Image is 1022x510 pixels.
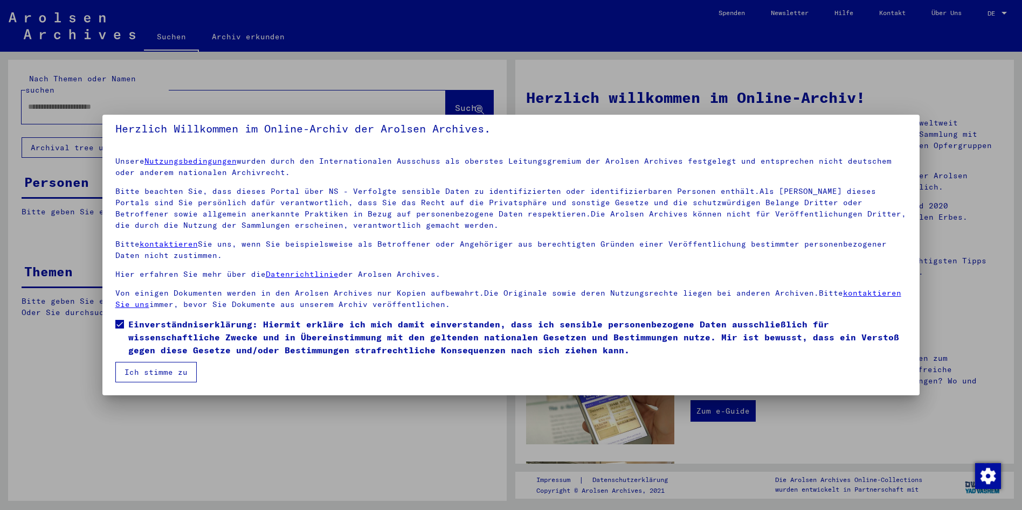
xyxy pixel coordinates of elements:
[115,239,907,261] p: Bitte Sie uns, wenn Sie beispielsweise als Betroffener oder Angehöriger aus berechtigten Gründen ...
[115,186,907,231] p: Bitte beachten Sie, dass dieses Portal über NS - Verfolgte sensible Daten zu identifizierten oder...
[115,288,907,310] p: Von einigen Dokumenten werden in den Arolsen Archives nur Kopien aufbewahrt.Die Originale sowie d...
[128,318,907,357] span: Einverständniserklärung: Hiermit erkläre ich mich damit einverstanden, dass ich sensible personen...
[140,239,198,249] a: kontaktieren
[975,463,1000,488] div: Zustimmung ändern
[115,362,197,382] button: Ich stimme zu
[144,156,237,166] a: Nutzungsbedingungen
[975,463,1001,489] img: Zustimmung ändern
[115,120,907,137] h5: Herzlich Willkommen im Online-Archiv der Arolsen Archives.
[266,269,339,279] a: Datenrichtlinie
[115,156,907,178] p: Unsere wurden durch den Internationalen Ausschuss als oberstes Leitungsgremium der Arolsen Archiv...
[115,269,907,280] p: Hier erfahren Sie mehr über die der Arolsen Archives.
